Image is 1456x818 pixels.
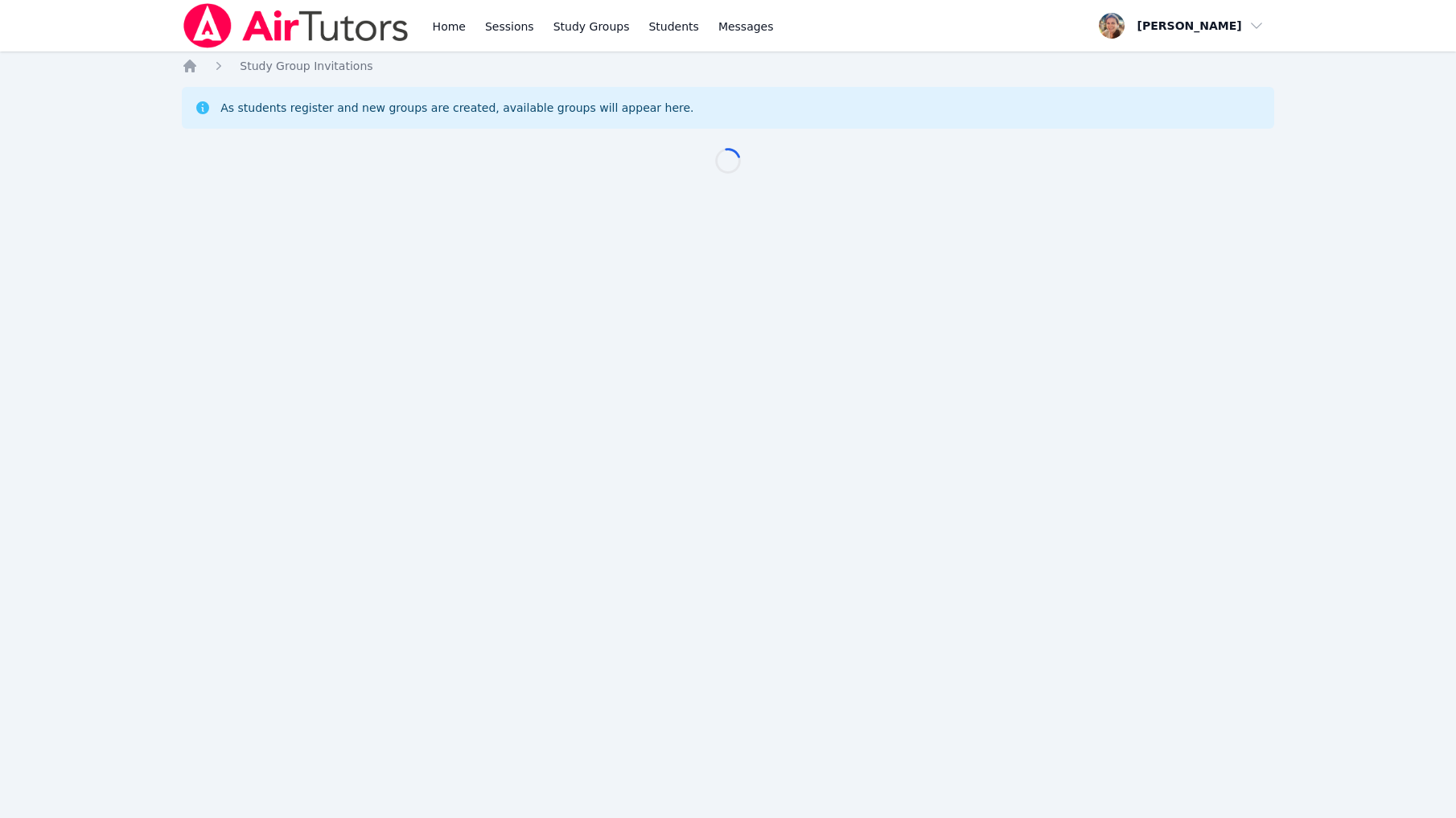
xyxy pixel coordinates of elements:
a: Study Group Invitations [240,58,372,74]
nav: Breadcrumb [182,58,1274,74]
div: As students register and new groups are created, available groups will appear here. [220,100,693,116]
span: Messages [718,18,774,35]
span: Study Group Invitations [240,60,372,72]
img: Air Tutors [182,3,409,48]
